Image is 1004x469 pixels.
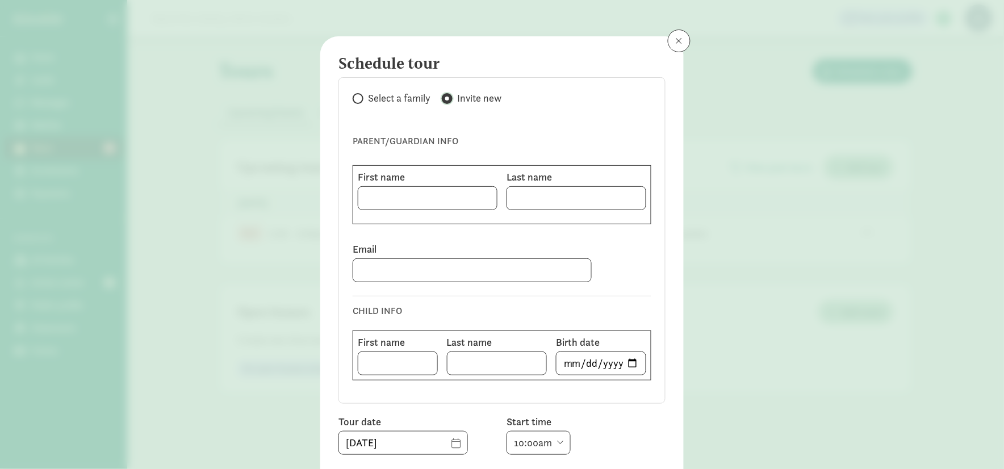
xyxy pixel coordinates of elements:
[368,91,430,105] span: Select a family
[353,242,651,256] label: Email
[947,414,1004,469] iframe: Chat Widget
[338,415,497,429] label: Tour date
[447,336,547,349] label: Last name
[353,136,634,147] h6: PARENT/GUARDIAN INFO
[457,91,501,105] span: Invite new
[507,415,666,429] label: Start time
[358,170,497,184] label: First name
[556,336,646,349] label: Birth date
[338,55,656,73] h4: Schedule tour
[507,170,646,184] label: Last name
[353,305,634,317] h6: CHILD INFO
[358,336,438,349] label: First name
